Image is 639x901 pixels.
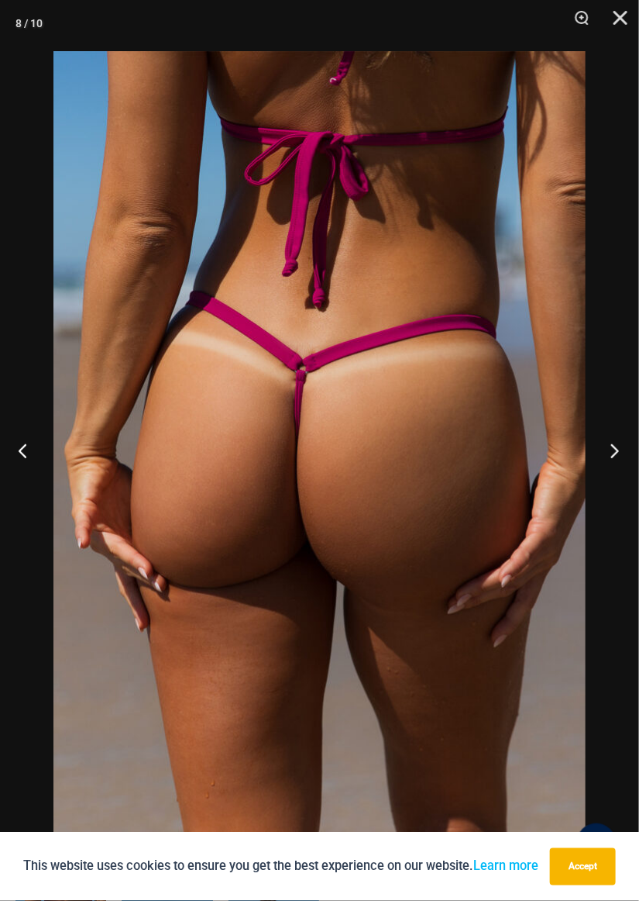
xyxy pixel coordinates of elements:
[550,848,616,885] button: Accept
[15,12,43,35] div: 8 / 10
[23,856,538,877] p: This website uses cookies to ensure you get the best experience on our website.
[473,859,538,874] a: Learn more
[53,51,586,850] img: Tight Rope Pink 319 4212 Micro 02
[581,412,639,489] button: Next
